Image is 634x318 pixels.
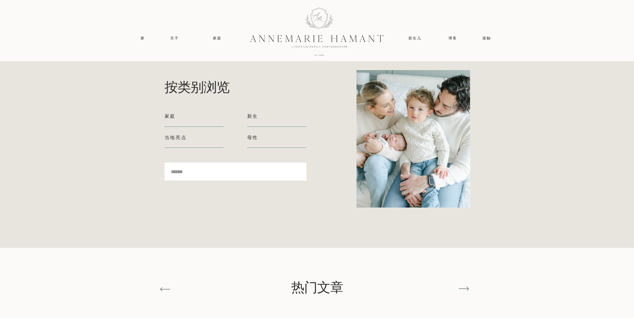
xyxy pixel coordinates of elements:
[165,35,185,41] a: 关于
[141,36,145,40] font: 家
[170,36,179,40] font: 关于
[482,36,491,40] font: 接触
[165,134,232,140] a: 当地亮点
[165,113,176,119] font: 家庭
[448,36,457,40] font: 博客
[247,134,315,140] a: 母性
[472,35,501,41] a: 接触
[203,35,233,41] a: 家庭
[165,112,229,119] a: 家庭
[247,113,259,119] font: 新生
[165,79,230,95] font: 按类别浏览
[399,35,431,41] a: 新生儿
[445,35,461,41] a: 博客
[247,134,259,141] font: 母性
[247,112,312,119] a: 新生
[133,35,153,41] a: 家
[165,134,187,141] font: 当地亮点
[408,36,422,40] font: 新生儿
[291,280,343,296] font: 热门文章
[451,5,467,10] a: 旧帖 >
[213,36,222,40] font: 家庭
